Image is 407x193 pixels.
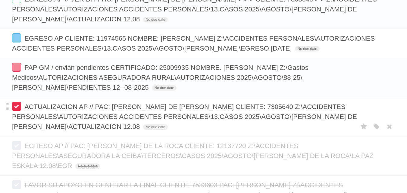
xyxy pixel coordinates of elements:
[12,103,357,130] span: ACTUALIZACION AP // PAC: [PERSON_NAME] DE [PERSON_NAME] CLIENTE: 7305640 Z:\ACCIDENTES PERSONALES...
[143,17,167,22] span: No due date
[12,35,375,52] span: EGRESO AP CLIENTE: 11974565 NOMBRE: [PERSON_NAME] Z:\ACCIDENTES PERSONALES\AUTORIZACIONES ACCIDEN...
[12,141,21,150] label: Done
[12,180,21,189] label: Done
[75,163,100,169] span: No due date
[12,64,308,91] span: PAP GM / envian pendientes CERTIFICADO: 25009935 NOMBRE. [PERSON_NAME] Z:\Gastos Medicos\AUTORIZA...
[295,46,319,51] span: No due date
[152,85,177,91] span: No due date
[358,122,370,132] label: Star task
[12,63,21,72] label: Done
[143,124,167,130] span: No due date
[12,142,374,170] span: EGRESO AP // PAC: [PERSON_NAME] DE LA ROCA CLIENTE: 12137720 Z:\ACCIDENTES PERSONALES\ASEGURADORA...
[12,33,21,42] label: Done
[12,102,21,111] label: Done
